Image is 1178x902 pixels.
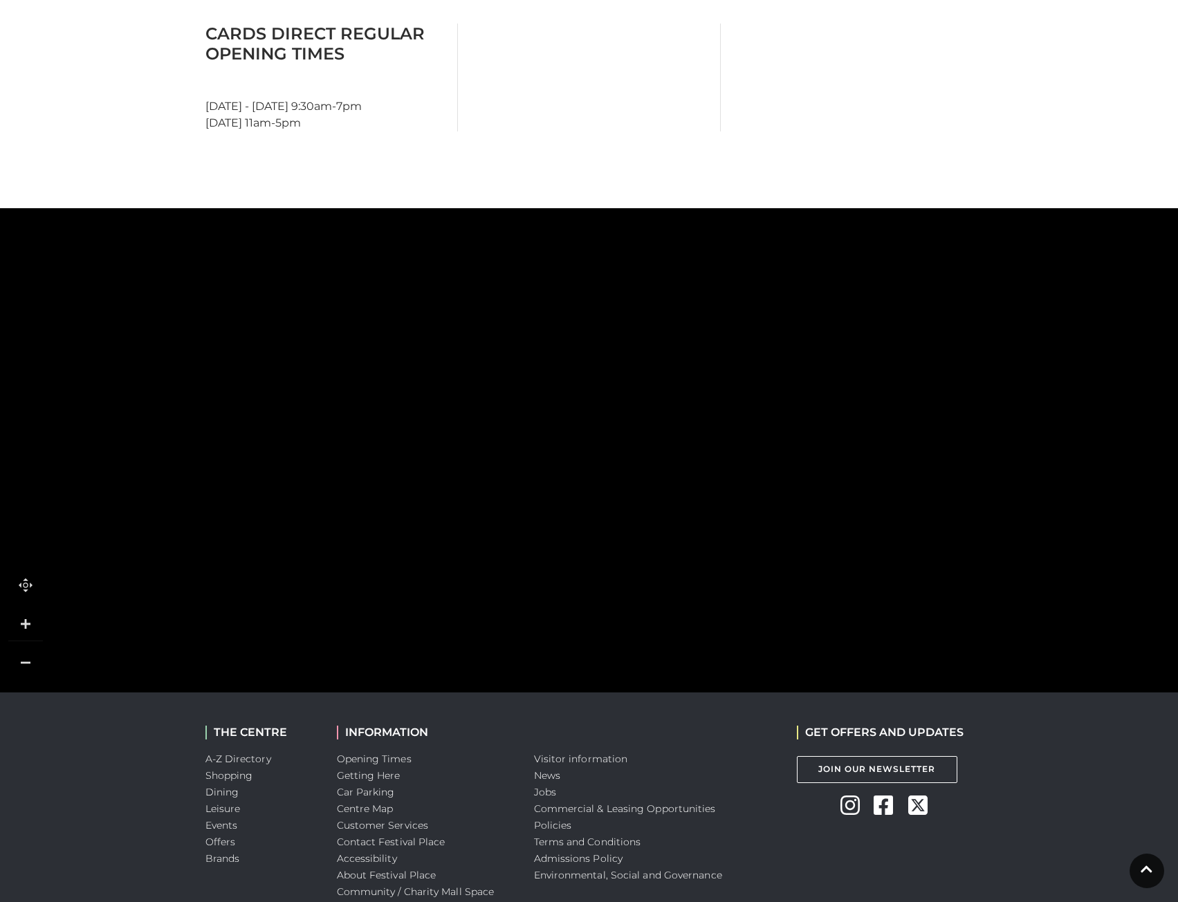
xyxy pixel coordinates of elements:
a: Centre Map [337,802,394,815]
h2: THE CENTRE [205,726,316,739]
a: Terms and Conditions [534,836,641,848]
h3: Cards Direct Regular Opening Times [205,24,447,64]
a: Accessibility [337,852,397,865]
a: About Festival Place [337,869,436,881]
a: Policies [534,819,572,831]
a: Visitor information [534,753,628,765]
a: Customer Services [337,819,429,831]
a: Commercial & Leasing Opportunities [534,802,716,815]
a: Brands [205,852,240,865]
a: Leisure [205,802,241,815]
a: Contact Festival Place [337,836,445,848]
a: Admissions Policy [534,852,623,865]
a: Jobs [534,786,556,798]
a: Events [205,819,238,831]
a: Offers [205,836,236,848]
h2: INFORMATION [337,726,513,739]
div: [DATE] - [DATE] 9:30am-7pm [DATE] 11am-5pm [195,24,458,131]
a: Join Our Newsletter [797,756,957,783]
a: Environmental, Social and Governance [534,869,722,881]
a: Car Parking [337,786,395,798]
a: Opening Times [337,753,412,765]
a: A-Z Directory [205,753,271,765]
a: Dining [205,786,239,798]
h2: GET OFFERS AND UPDATES [797,726,964,739]
a: Shopping [205,769,253,782]
a: Getting Here [337,769,401,782]
a: News [534,769,560,782]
